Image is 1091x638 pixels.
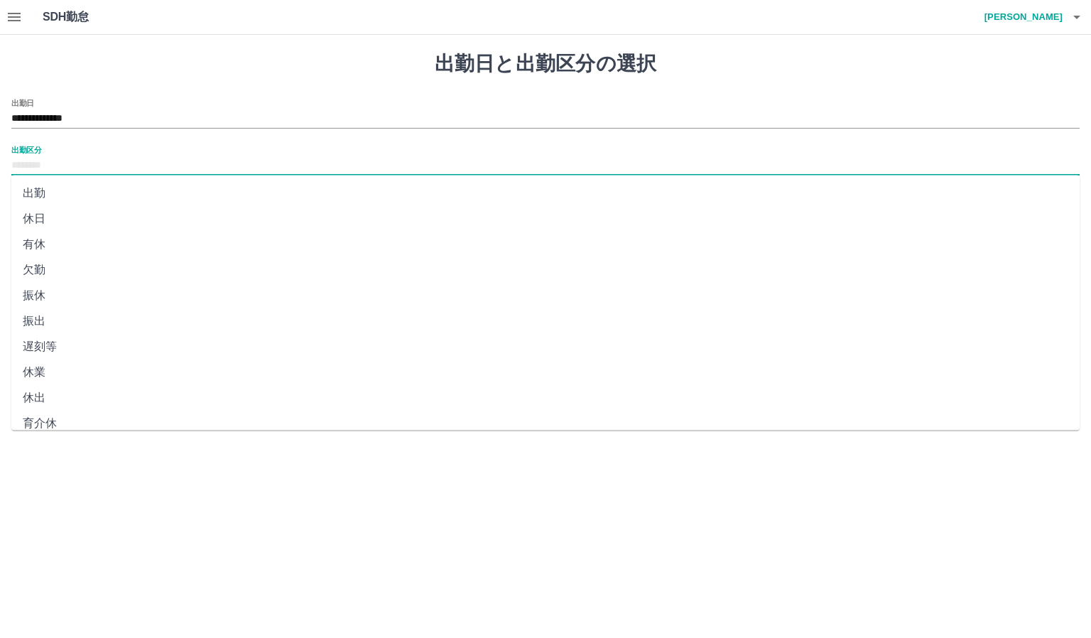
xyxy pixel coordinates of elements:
[11,283,1080,308] li: 振休
[11,257,1080,283] li: 欠勤
[11,180,1080,206] li: 出勤
[11,97,34,108] label: 出勤日
[11,411,1080,436] li: 育介休
[11,359,1080,385] li: 休業
[11,144,41,155] label: 出勤区分
[11,385,1080,411] li: 休出
[11,232,1080,257] li: 有休
[11,334,1080,359] li: 遅刻等
[11,52,1080,76] h1: 出勤日と出勤区分の選択
[11,308,1080,334] li: 振出
[11,206,1080,232] li: 休日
